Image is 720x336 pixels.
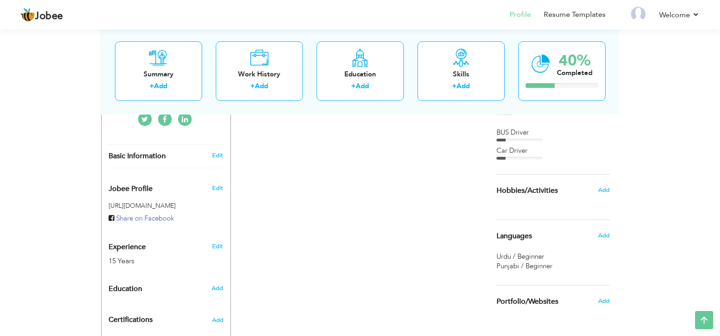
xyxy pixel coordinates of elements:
[598,297,610,305] span: Add
[544,10,606,20] a: Resume Templates
[497,252,544,261] span: Urdu / Beginner
[116,214,174,223] span: Share on Facebook
[425,69,497,79] div: Skills
[497,220,610,271] div: Show your familiar languages.
[102,175,230,198] div: Enhance your career by creating a custom URL for your Jobee public profile.
[497,298,558,306] span: Portfolio/Websites
[510,10,531,20] a: Profile
[490,175,617,206] div: Share some of your professional and personal interests.
[223,69,296,79] div: Work History
[255,81,268,90] a: Add
[109,185,153,193] span: Jobee Profile
[497,146,610,155] div: Car Driver
[109,152,166,160] span: Basic Information
[598,231,610,240] span: Add
[457,81,470,90] a: Add
[452,81,457,91] label: +
[497,187,558,195] span: Hobbies/Activities
[212,242,223,251] a: Edit
[109,280,223,298] div: Add your educational degree.
[109,256,202,266] div: 15 Years
[250,81,255,91] label: +
[212,151,223,160] a: Edit
[351,81,356,91] label: +
[109,202,223,209] h5: [URL][DOMAIN_NAME]
[212,284,223,292] span: Add
[490,286,617,317] div: Share your links of online work
[212,184,223,192] span: Edit
[324,69,397,79] div: Education
[598,186,610,194] span: Add
[212,317,223,323] span: Add the certifications you’ve earned.
[122,69,195,79] div: Summary
[154,81,167,90] a: Add
[497,128,610,137] div: BUS Driver
[149,81,154,91] label: +
[35,11,63,21] span: Jobee
[557,68,592,77] div: Completed
[631,7,646,21] img: Profile Img
[557,53,592,68] div: 40%
[497,261,552,271] span: Punjabi / Beginner
[109,243,146,251] span: Experience
[659,10,700,20] a: Welcome
[356,81,369,90] a: Add
[497,232,532,241] span: Languages
[20,8,35,22] img: jobee.io
[109,315,153,325] span: Certifications
[20,8,63,22] a: Jobee
[109,285,142,293] span: Education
